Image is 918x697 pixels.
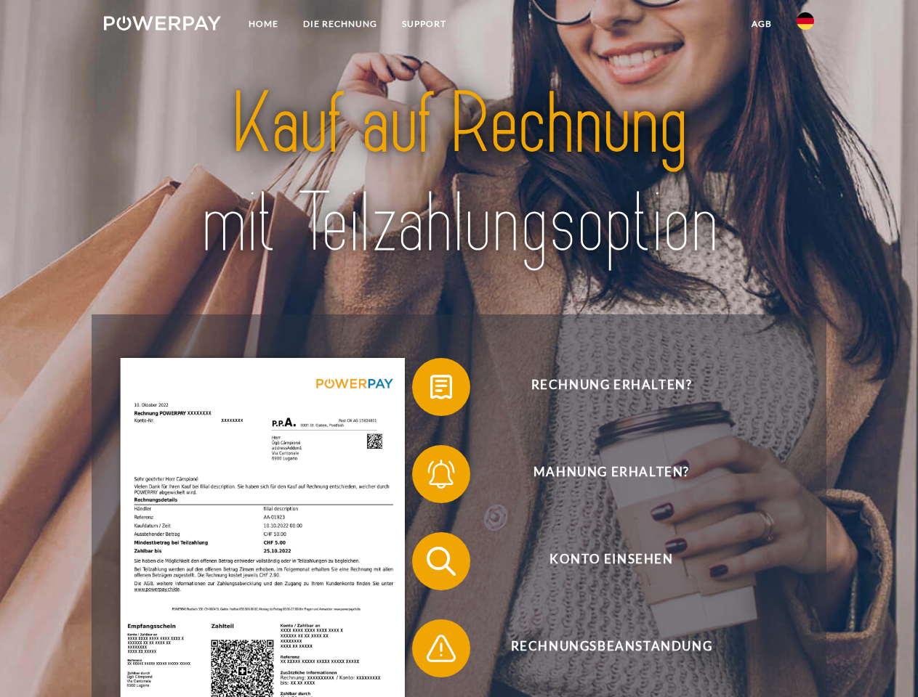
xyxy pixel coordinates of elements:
button: Rechnung erhalten? [412,358,790,416]
span: Rechnungsbeanstandung [433,619,789,677]
span: Mahnung erhalten? [433,445,789,503]
a: Home [236,11,291,37]
span: Rechnung erhalten? [433,358,789,416]
img: qb_bill.svg [423,369,459,405]
img: qb_search.svg [423,543,459,579]
img: title-powerpay_de.svg [139,70,779,278]
button: Rechnungsbeanstandung [412,619,790,677]
img: logo-powerpay-white.svg [104,16,221,30]
a: agb [739,11,784,37]
span: Konto einsehen [433,532,789,590]
button: Mahnung erhalten? [412,445,790,503]
a: SUPPORT [390,11,459,37]
img: qb_warning.svg [423,630,459,667]
img: de [797,12,814,30]
a: DIE RECHNUNG [291,11,390,37]
button: Konto einsehen [412,532,790,590]
img: qb_bell.svg [423,456,459,492]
